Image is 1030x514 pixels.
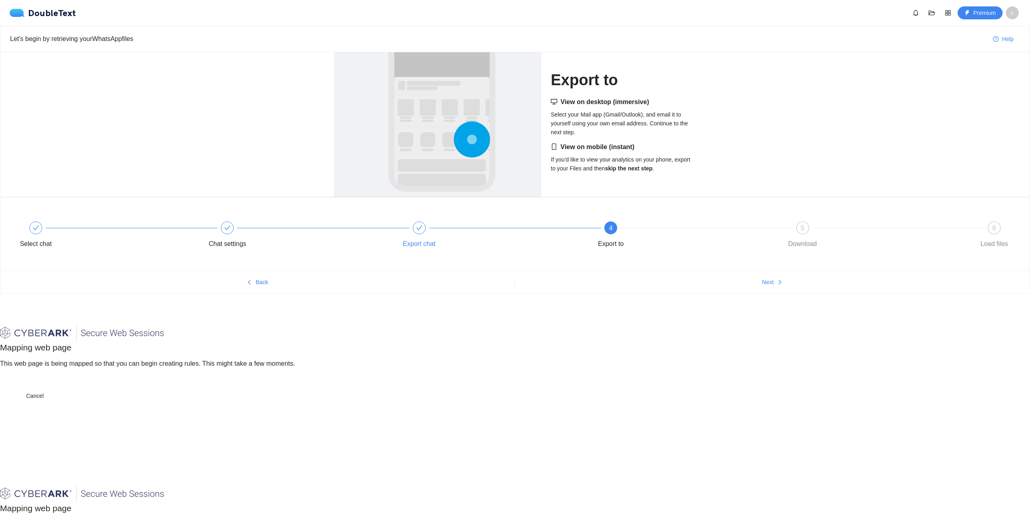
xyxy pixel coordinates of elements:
div: Chat settings [204,221,396,250]
div: Select your Mail app (Gmail/Outlook), and email it to yourself using your own email address. Cont... [551,97,696,137]
span: check [224,225,231,231]
span: thunderbolt [964,10,970,16]
button: question-circleHelp [987,33,1020,45]
span: appstore [942,10,954,16]
h5: View on mobile (instant) [551,142,696,152]
div: Export chat [396,221,587,250]
span: left [247,279,252,286]
div: Let's begin by retrieving your WhatsApp files [10,34,987,44]
span: Help [1002,35,1014,43]
div: Load files [981,238,1008,250]
span: right [777,279,783,286]
span: question-circle [993,36,999,43]
div: Export chat [403,238,435,250]
span: Next [762,278,774,287]
span: Premium [973,8,996,17]
div: 6Load files [971,221,1018,250]
span: desktop [551,98,557,105]
span: folder-open [926,10,938,16]
h5: View on desktop (immersive) [551,97,696,107]
div: Select chat [12,221,204,250]
span: check [33,225,39,231]
button: bell [909,6,922,19]
span: 6 [993,225,996,231]
div: Download [788,238,817,250]
a: logoDoubleText [10,9,76,17]
button: appstore [941,6,954,19]
div: 4Export to [587,221,779,250]
img: logo [10,9,28,17]
div: Select chat [20,238,51,250]
span: check [416,225,422,231]
div: Chat settings [209,238,246,250]
span: 5 [801,225,804,231]
span: Back [255,278,268,287]
strong: skip the next step [605,165,653,172]
div: DoubleText [10,9,76,17]
button: thunderboltPremium [958,6,1003,19]
div: If you'd like to view your analytics on your phone, export to your Files and then . [551,142,696,173]
h1: Export to [551,71,696,90]
button: folder-open [925,6,938,19]
span: c [1011,6,1014,19]
span: bell [910,10,922,16]
div: 5Download [779,221,971,250]
btn: Cancel [26,393,44,399]
div: Export to [598,238,624,250]
button: Nextright [515,276,1030,289]
button: leftBack [0,276,515,289]
span: 4 [609,225,613,231]
span: mobile [551,143,557,150]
